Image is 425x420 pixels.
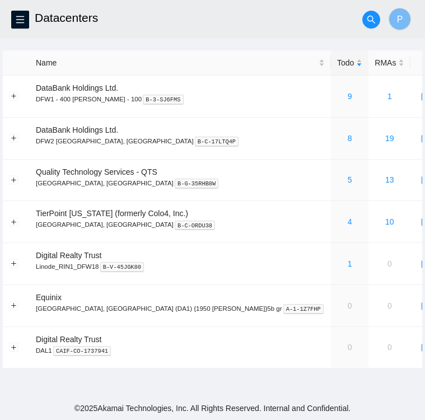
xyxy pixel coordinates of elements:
[36,220,325,230] p: [GEOGRAPHIC_DATA], [GEOGRAPHIC_DATA]
[397,12,403,26] span: P
[36,136,325,146] p: DFW2 [GEOGRAPHIC_DATA], [GEOGRAPHIC_DATA]
[387,92,392,101] a: 1
[195,137,239,147] kbd: B-C-17LTQ4P
[385,175,394,184] a: 13
[36,125,118,134] span: DataBank Holdings Ltd.
[348,217,352,226] a: 4
[387,259,392,268] a: 0
[36,346,325,356] p: DAL1
[12,15,29,24] span: menu
[36,262,325,272] p: Linode_RIN1_DFW18
[10,301,18,310] button: Expand row
[387,343,392,352] a: 0
[283,304,324,314] kbd: A-1-1Z7FHP
[175,221,215,231] kbd: B-C-ORDU38
[348,175,352,184] a: 5
[175,179,219,189] kbd: B-G-35RHB8W
[36,251,101,260] span: Digital Realty Trust
[36,167,157,176] span: Quality Technology Services - QTS
[362,11,380,29] button: search
[348,343,352,352] a: 0
[385,134,394,143] a: 19
[11,11,29,29] button: menu
[10,259,18,268] button: Expand row
[363,15,380,24] span: search
[36,94,325,104] p: DFW1 - 400 [PERSON_NAME] - 100
[385,217,394,226] a: 10
[36,335,101,344] span: Digital Realty Trust
[36,293,62,302] span: Equinix
[53,346,111,356] kbd: CAIF-CO-1737941
[387,301,392,310] a: 0
[348,301,352,310] a: 0
[36,209,188,218] span: TierPoint [US_STATE] (formerly Colo4, Inc.)
[10,92,18,101] button: Expand row
[100,262,144,272] kbd: B-V-45JGK80
[10,217,18,226] button: Expand row
[348,259,352,268] a: 1
[36,178,325,188] p: [GEOGRAPHIC_DATA], [GEOGRAPHIC_DATA]
[10,343,18,352] button: Expand row
[10,134,18,143] button: Expand row
[143,95,183,105] kbd: B-3-SJ6FMS
[10,175,18,184] button: Expand row
[36,83,118,92] span: DataBank Holdings Ltd.
[36,304,325,314] p: [GEOGRAPHIC_DATA], [GEOGRAPHIC_DATA] (DA1) {1950 [PERSON_NAME]}5b gr
[348,134,352,143] a: 8
[389,8,411,30] button: P
[348,92,352,101] a: 9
